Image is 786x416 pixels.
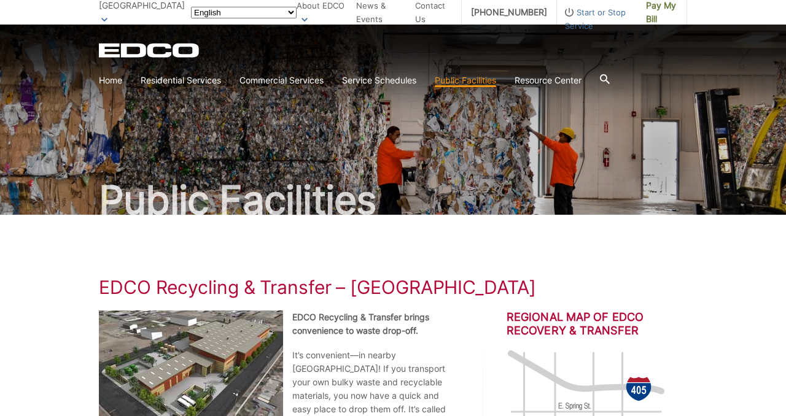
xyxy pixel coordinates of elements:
a: Resource Center [515,74,582,87]
a: Public Facilities [435,74,496,87]
strong: EDCO Recycling & Transfer brings convenience to waste drop-off. [292,312,429,336]
h2: Public Facilities [99,180,687,220]
h2: Regional Map of EDCO Recovery & Transfer [507,310,687,337]
h1: EDCO Recycling & Transfer – [GEOGRAPHIC_DATA] [99,276,687,298]
a: Service Schedules [342,74,416,87]
select: Select a language [191,7,297,18]
a: Home [99,74,122,87]
a: Commercial Services [239,74,324,87]
a: Residential Services [141,74,221,87]
a: EDCD logo. Return to the homepage. [99,43,201,58]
